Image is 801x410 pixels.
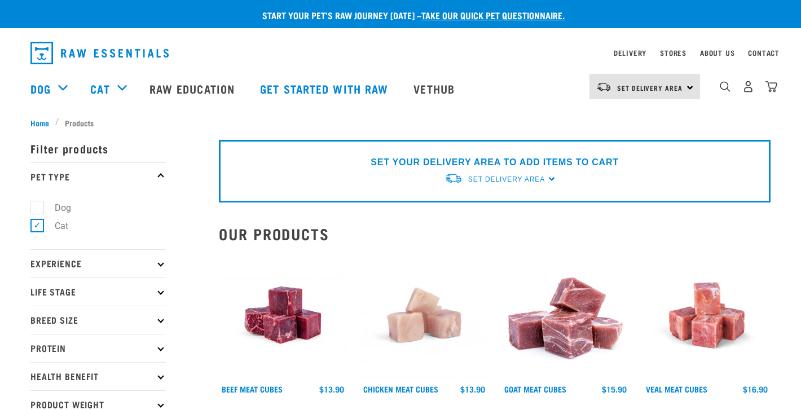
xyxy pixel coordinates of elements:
[460,385,485,394] div: $13.90
[37,219,73,233] label: Cat
[614,51,646,55] a: Delivery
[219,252,347,380] img: Beef Meat Cubes 1669
[222,387,283,391] a: Beef Meat Cubes
[363,387,438,391] a: Chicken Meat Cubes
[402,66,469,111] a: Vethub
[596,82,611,92] img: van-moving.png
[30,117,49,129] span: Home
[765,81,777,92] img: home-icon@2x.png
[617,86,683,90] span: Set Delivery Area
[501,252,630,380] img: 1184 Wild Goat Meat Cubes Boneless 01
[602,385,627,394] div: $15.90
[249,66,402,111] a: Get started with Raw
[700,51,734,55] a: About Us
[421,12,565,17] a: take our quick pet questionnaire.
[319,385,344,394] div: $13.90
[30,80,51,97] a: Dog
[504,387,566,391] a: Goat Meat Cubes
[37,201,76,215] label: Dog
[219,225,771,243] h2: Our Products
[30,134,166,162] p: Filter products
[720,81,730,92] img: home-icon-1@2x.png
[643,252,771,380] img: Veal Meat Cubes8454
[30,249,166,277] p: Experience
[742,81,754,92] img: user.png
[138,66,249,111] a: Raw Education
[660,51,686,55] a: Stores
[30,117,55,129] a: Home
[30,277,166,306] p: Life Stage
[371,156,618,169] p: SET YOUR DELIVERY AREA TO ADD ITEMS TO CART
[30,306,166,334] p: Breed Size
[743,385,768,394] div: $16.90
[360,252,488,380] img: Chicken meat
[646,387,707,391] a: Veal Meat Cubes
[444,173,463,184] img: van-moving.png
[468,175,545,183] span: Set Delivery Area
[748,51,780,55] a: Contact
[30,162,166,191] p: Pet Type
[30,117,771,129] nav: breadcrumbs
[21,37,780,69] nav: dropdown navigation
[90,80,109,97] a: Cat
[30,42,169,64] img: Raw Essentials Logo
[30,334,166,362] p: Protein
[30,362,166,390] p: Health Benefit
